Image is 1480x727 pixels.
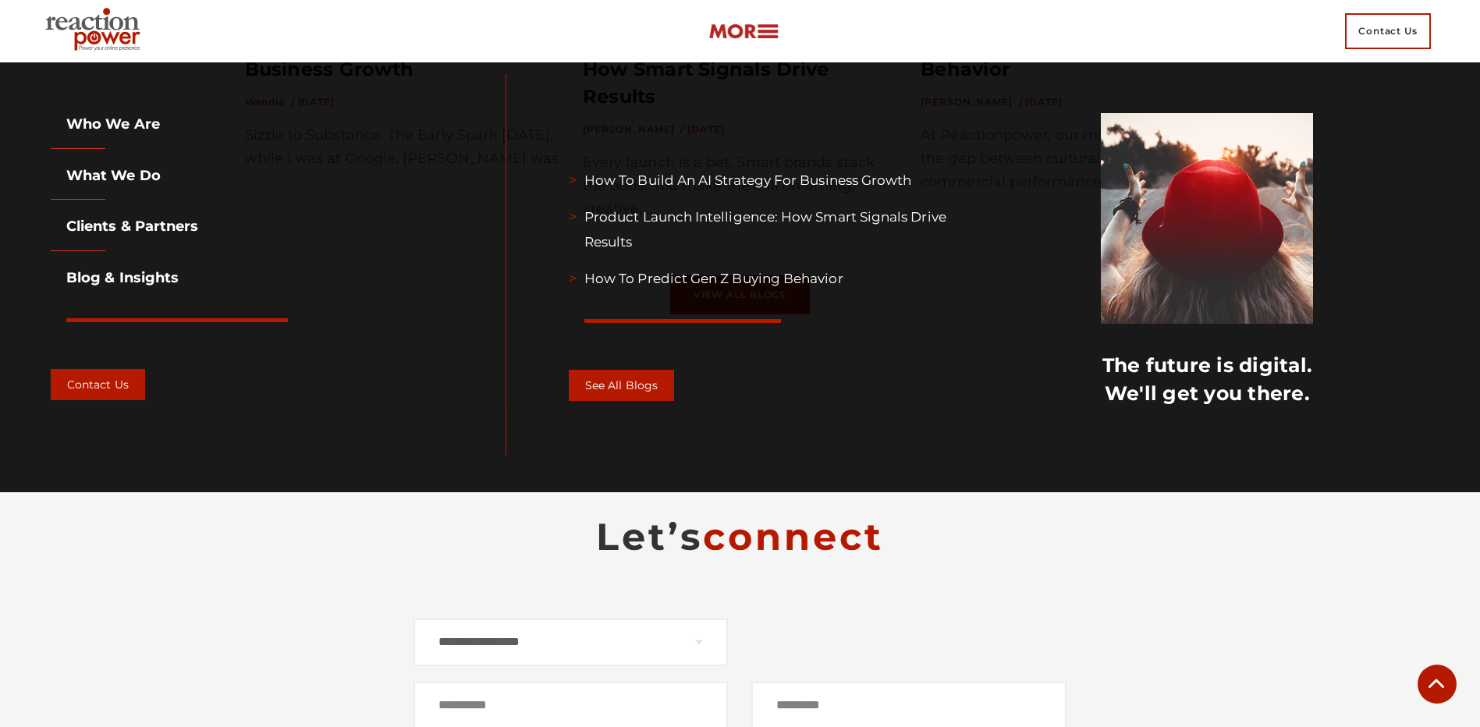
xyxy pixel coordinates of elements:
[708,23,779,41] img: more-btn.png
[39,3,152,59] img: Executive Branding | Personal Branding Agency
[51,369,145,400] a: Contact Us
[703,514,884,559] span: connect
[51,115,160,133] a: Who we are
[1102,353,1313,405] a: The future is digital.We'll get you there.
[1345,13,1431,49] span: Contact Us
[51,167,161,184] a: What we do
[413,513,1067,560] h2: Let’s
[584,209,946,250] a: Product Launch Intelligence: How Smart Signals Drive Results
[584,172,911,188] a: How to Build an AI Strategy for Business Growth
[51,269,179,286] a: Blog & Insights
[584,271,843,286] a: How to Predict Gen Z Buying Behavior
[569,370,674,401] a: See all Blogs
[51,218,198,235] a: Clients & partners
